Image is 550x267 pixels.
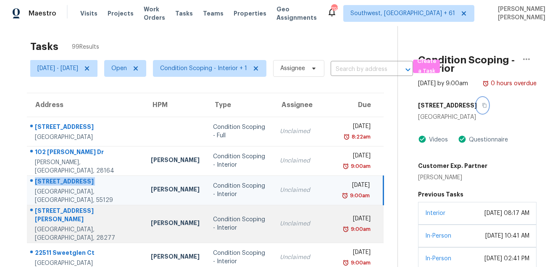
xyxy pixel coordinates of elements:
div: Unclaimed [280,127,332,136]
span: Tasks [175,10,193,16]
h5: Previous Tasks [418,190,537,199]
button: Copy Address [477,98,488,113]
th: Due [338,93,384,117]
a: In-Person [425,256,451,262]
div: [STREET_ADDRESS] [35,123,137,133]
div: [DATE] [345,181,370,191]
div: 8:22am [350,133,371,141]
span: Maestro [29,9,56,18]
img: Artifact Present Icon [418,135,426,144]
div: [GEOGRAPHIC_DATA], [GEOGRAPHIC_DATA], 28277 [35,225,137,242]
a: Interior [425,210,445,216]
div: [GEOGRAPHIC_DATA] [35,133,137,141]
img: Artifact Present Icon [458,135,466,144]
button: Create a Task [413,60,440,73]
div: [DATE] by 9:00am [418,79,468,88]
span: Southwest, [GEOGRAPHIC_DATA] + 61 [350,9,455,18]
div: Unclaimed [280,186,332,194]
h5: [STREET_ADDRESS] [418,101,477,110]
span: Open [111,64,127,73]
span: Geo Assignments [276,5,317,22]
div: Videos [426,136,448,144]
div: [PERSON_NAME] [151,252,200,263]
div: [DATE] [345,152,371,162]
div: [DATE] 08:17 AM [484,209,529,217]
div: 9:00am [349,162,371,170]
div: Condition Scoping - Full [213,123,267,140]
span: 99 Results [72,43,99,51]
div: [GEOGRAPHIC_DATA] [418,113,537,121]
img: Overdue Alarm Icon [342,259,349,267]
span: Visits [80,9,97,18]
h5: Customer Exp. Partner [418,162,487,170]
div: 22511 Sweetglen Ct [35,249,137,259]
div: [PERSON_NAME] [151,185,200,196]
span: Create a Task [417,57,436,76]
div: [DATE] 02:41 PM [484,254,529,263]
span: Projects [108,9,134,18]
span: Assignee [280,64,305,73]
div: Unclaimed [280,220,332,228]
div: 9:00am [349,259,371,267]
div: Condition Scoping - Interior [213,152,267,169]
a: In-Person [425,233,451,239]
div: [PERSON_NAME] [418,173,487,182]
h2: Condition Scoping - Interior [418,56,516,73]
img: Overdue Alarm Icon [342,162,349,170]
div: Condition Scoping - Interior [213,249,267,266]
div: [PERSON_NAME] [151,219,200,229]
div: Unclaimed [280,253,332,262]
span: Properties [234,9,266,18]
h2: Tasks [30,42,58,51]
div: 102 [PERSON_NAME] Dr [35,148,137,158]
span: [PERSON_NAME] [PERSON_NAME] [495,5,545,22]
span: [DATE] - [DATE] [37,64,78,73]
span: Work Orders [144,5,165,22]
div: [PERSON_NAME], [GEOGRAPHIC_DATA], 28164 [35,158,137,175]
div: Condition Scoping - Interior [213,182,267,199]
div: [DATE] [345,122,371,133]
img: Overdue Alarm Icon [343,133,350,141]
div: [PERSON_NAME] [151,156,200,166]
input: Search by address [331,63,389,76]
div: 0 hours overdue [489,79,537,88]
img: Overdue Alarm Icon [342,191,348,200]
th: Assignee [273,93,338,117]
button: Open [402,64,414,76]
div: [STREET_ADDRESS][PERSON_NAME] [35,207,137,225]
div: [STREET_ADDRESS] [35,177,137,188]
div: [DATE] 10:41 AM [485,232,529,240]
span: Teams [203,9,224,18]
div: 9:00am [349,225,371,233]
div: [GEOGRAPHIC_DATA], [GEOGRAPHIC_DATA], 55129 [35,188,137,204]
span: Condition Scoping - Interior + 1 [160,64,247,73]
div: [DATE] [345,215,371,225]
th: HPM [144,93,206,117]
div: [DATE] [345,248,371,259]
div: Condition Scoping - Interior [213,215,267,232]
img: Overdue Alarm Icon [482,79,489,88]
th: Type [206,93,274,117]
div: 797 [331,5,337,13]
img: Overdue Alarm Icon [342,225,349,233]
div: 9:00am [348,191,370,200]
div: Questionnaire [466,136,508,144]
div: Unclaimed [280,157,332,165]
th: Address [27,93,144,117]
